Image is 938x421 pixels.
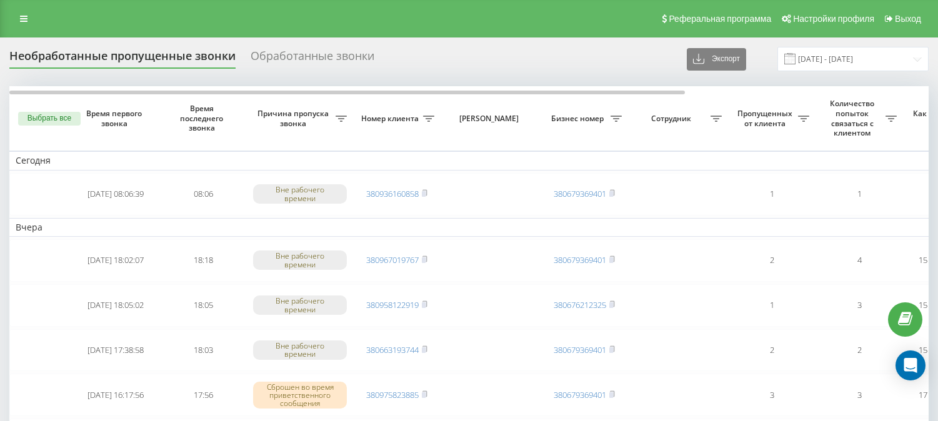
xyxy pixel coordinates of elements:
[728,329,816,372] td: 2
[72,329,159,372] td: [DATE] 17:38:58
[366,188,419,199] a: 380936160858
[793,14,874,24] span: Настройки профиля
[366,254,419,265] a: 380967019767
[159,374,247,416] td: 17:56
[554,188,606,199] a: 380679369401
[728,374,816,416] td: 3
[554,389,606,400] a: 380679369401
[366,389,419,400] a: 380975823885
[253,382,347,409] div: Сброшен во время приветственного сообщения
[547,114,611,124] span: Бизнес номер
[72,284,159,327] td: [DATE] 18:05:02
[366,299,419,310] a: 380958122919
[896,350,926,380] div: Open Intercom Messenger
[251,49,374,69] div: Обработанные звонки
[895,14,921,24] span: Выход
[9,49,236,69] div: Необработанные пропущенные звонки
[72,374,159,416] td: [DATE] 16:17:56
[253,250,347,269] div: Вне рабочего времени
[253,295,347,314] div: Вне рабочего времени
[253,184,347,203] div: Вне рабочего времени
[253,109,336,128] span: Причина пропуска звонка
[734,109,798,128] span: Пропущенных от клиента
[687,48,746,71] button: Экспорт
[816,239,903,282] td: 4
[816,374,903,416] td: 3
[159,239,247,282] td: 18:18
[159,329,247,372] td: 18:03
[634,114,711,124] span: Сотрудник
[822,99,886,137] span: Количество попыток связаться с клиентом
[728,239,816,282] td: 2
[816,284,903,327] td: 3
[72,239,159,282] td: [DATE] 18:02:07
[169,104,237,133] span: Время последнего звонка
[554,344,606,355] a: 380679369401
[366,344,419,355] a: 380663193744
[159,173,247,215] td: 08:06
[554,254,606,265] a: 380679369401
[451,114,530,124] span: [PERSON_NAME]
[728,173,816,215] td: 1
[816,173,903,215] td: 1
[253,340,347,359] div: Вне рабочего времени
[669,14,771,24] span: Реферальная программа
[72,173,159,215] td: [DATE] 08:06:39
[816,329,903,372] td: 2
[359,114,423,124] span: Номер клиента
[728,284,816,327] td: 1
[159,284,247,327] td: 18:05
[18,112,81,126] button: Выбрать все
[82,109,149,128] span: Время первого звонка
[554,299,606,310] a: 380676212325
